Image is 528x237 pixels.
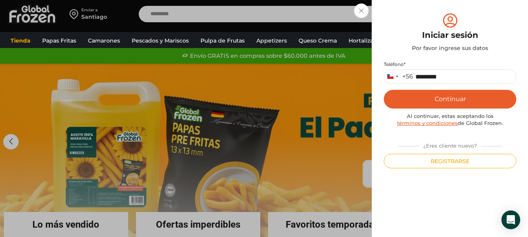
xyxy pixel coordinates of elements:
[345,33,380,48] a: Hortalizas
[384,61,516,68] label: Teléfono
[402,73,413,81] div: +56
[384,90,516,109] button: Continuar
[197,33,249,48] a: Pulpa de Frutas
[384,44,516,52] div: Por favor ingrese sus datos
[128,33,193,48] a: Pescados y Mariscos
[252,33,291,48] a: Appetizers
[441,12,459,29] img: tabler-icon-user-circle.svg
[384,112,516,127] div: Al continuar, estas aceptando los de Global Frozen.
[501,210,520,229] div: Open Intercom Messenger
[397,120,458,126] a: términos y condiciones
[394,139,506,150] div: ¿Eres cliente nuevo?
[384,29,516,41] div: Iniciar sesión
[7,33,34,48] a: Tienda
[384,154,516,168] button: Registrarse
[384,70,413,84] button: Selected country
[84,33,124,48] a: Camarones
[38,33,80,48] a: Papas Fritas
[295,33,341,48] a: Queso Crema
